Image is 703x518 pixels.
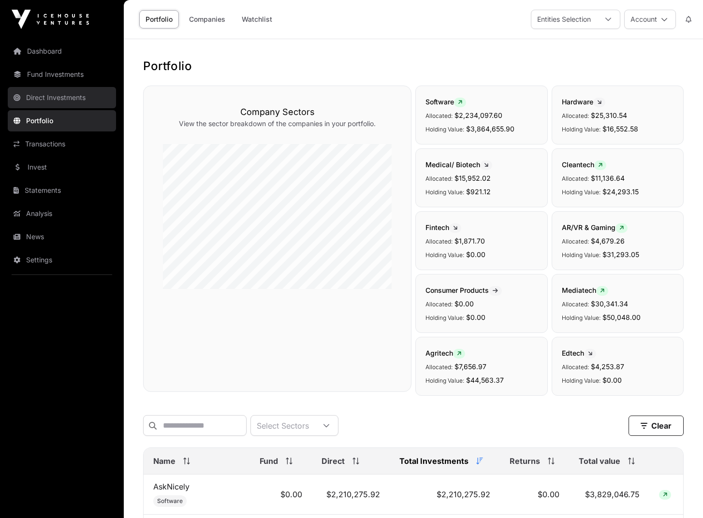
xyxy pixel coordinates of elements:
[322,455,345,467] span: Direct
[153,482,190,491] a: AskNicely
[562,377,600,384] span: Holding Value:
[466,313,485,321] span: $0.00
[260,455,278,467] span: Fund
[425,363,453,371] span: Allocated:
[251,416,315,435] div: Select Sectors
[562,223,628,231] span: AR/VR & Gaming
[591,362,624,371] span: $4,253.87
[624,10,676,29] button: Account
[531,10,597,29] div: Entities Selection
[579,455,620,467] span: Total value
[425,223,461,231] span: Fintech
[425,286,502,294] span: Consumer Products
[562,286,608,294] span: Mediatech
[425,126,464,133] span: Holding Value:
[143,58,684,74] h1: Portfolio
[500,475,569,515] td: $0.00
[569,475,650,515] td: $3,829,046.75
[454,362,486,371] span: $7,656.97
[562,188,600,196] span: Holding Value:
[157,497,183,505] span: Software
[466,187,491,196] span: $921.12
[425,160,492,169] span: Medical/ Biotech
[399,455,469,467] span: Total Investments
[562,363,589,371] span: Allocated:
[12,10,89,29] img: Icehouse Ventures Logo
[183,10,232,29] a: Companies
[562,175,589,182] span: Allocated:
[8,64,116,85] a: Fund Investments
[562,160,606,169] span: Cleantech
[153,455,176,467] span: Name
[466,250,485,259] span: $0.00
[655,472,703,518] iframe: Chat Widget
[562,349,596,357] span: Edtech
[8,87,116,108] a: Direct Investments
[562,301,589,308] span: Allocated:
[562,251,600,259] span: Holding Value:
[562,98,605,106] span: Hardware
[250,475,311,515] td: $0.00
[8,180,116,201] a: Statements
[602,125,638,133] span: $16,552.58
[602,250,639,259] span: $31,293.05
[591,300,628,308] span: $30,341.34
[390,475,500,515] td: $2,210,275.92
[8,157,116,178] a: Invest
[425,188,464,196] span: Holding Value:
[591,237,625,245] span: $4,679.26
[235,10,278,29] a: Watchlist
[425,314,464,321] span: Holding Value:
[602,313,641,321] span: $50,048.00
[591,174,625,182] span: $11,136.64
[8,226,116,247] a: News
[8,203,116,224] a: Analysis
[139,10,179,29] a: Portfolio
[454,174,491,182] span: $15,952.02
[425,98,466,106] span: Software
[425,301,453,308] span: Allocated:
[8,133,116,155] a: Transactions
[163,105,392,119] h3: Company Sectors
[163,119,392,129] p: View the sector breakdown of the companies in your portfolio.
[8,41,116,62] a: Dashboard
[425,175,453,182] span: Allocated:
[425,238,453,245] span: Allocated:
[602,376,622,384] span: $0.00
[562,112,589,119] span: Allocated:
[602,187,639,196] span: $24,293.15
[425,251,464,259] span: Holding Value:
[425,112,453,119] span: Allocated:
[425,349,465,357] span: Agritech
[510,455,540,467] span: Returns
[312,475,390,515] td: $2,210,275.92
[8,110,116,131] a: Portfolio
[454,237,485,245] span: $1,871.70
[629,416,684,436] button: Clear
[562,314,600,321] span: Holding Value:
[562,238,589,245] span: Allocated:
[425,377,464,384] span: Holding Value:
[562,126,600,133] span: Holding Value:
[591,111,627,119] span: $25,310.54
[466,376,504,384] span: $44,563.37
[8,249,116,271] a: Settings
[454,111,502,119] span: $2,234,097.60
[466,125,514,133] span: $3,864,655.90
[454,300,474,308] span: $0.00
